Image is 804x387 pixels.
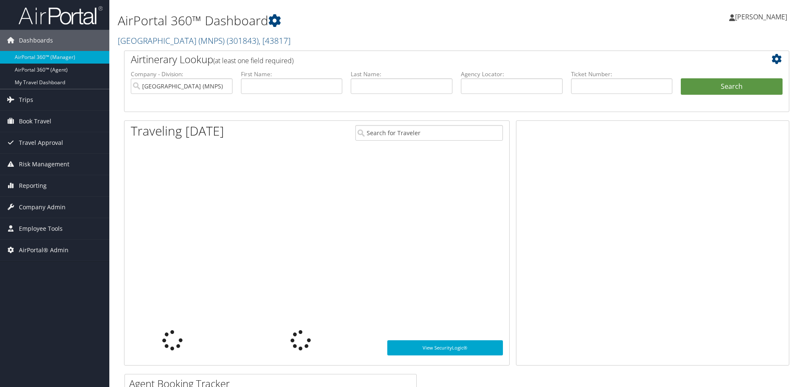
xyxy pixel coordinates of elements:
[131,122,224,140] h1: Traveling [DATE]
[19,154,69,175] span: Risk Management
[19,197,66,218] span: Company Admin
[241,70,343,78] label: First Name:
[19,132,63,153] span: Travel Approval
[571,70,673,78] label: Ticket Number:
[735,12,787,21] span: [PERSON_NAME]
[19,240,69,261] span: AirPortal® Admin
[227,35,259,46] span: ( 301843 )
[19,89,33,110] span: Trips
[118,35,291,46] a: [GEOGRAPHIC_DATA] (MNPS)
[213,56,294,65] span: (at least one field required)
[19,30,53,51] span: Dashboards
[355,125,503,141] input: Search for Traveler
[461,70,563,78] label: Agency Locator:
[681,78,783,95] button: Search
[351,70,452,78] label: Last Name:
[259,35,291,46] span: , [ 43817 ]
[131,52,727,67] h2: Airtinerary Lookup
[131,70,233,78] label: Company - Division:
[118,12,570,29] h1: AirPortal 360™ Dashboard
[19,111,51,132] span: Book Travel
[19,5,103,25] img: airportal-logo.png
[19,175,47,196] span: Reporting
[19,218,63,239] span: Employee Tools
[387,340,503,355] a: View SecurityLogic®
[729,4,796,29] a: [PERSON_NAME]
